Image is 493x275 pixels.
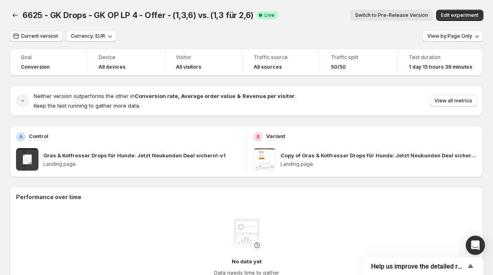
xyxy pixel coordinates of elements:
[350,10,433,21] button: Switch to Pre-Release Version
[409,64,472,70] span: 1 day 15 hours 39 minutes
[29,132,48,140] p: Control
[16,193,477,201] h2: Performance over time
[253,148,276,171] img: Copy of Gras & Kotfresser Drops für Hunde: Jetzt Neukunden Deal sichern!-v1
[355,12,428,18] span: Switch to Pre-Release Version
[21,64,50,70] span: Conversion
[43,161,240,167] p: Landing page
[99,54,154,61] span: Device
[176,53,231,71] a: VisitorAll visitors
[254,54,309,61] span: Traffic source
[466,236,485,255] div: Open Intercom Messenger
[441,12,479,18] span: Edit experiment
[371,261,475,271] button: Show survey - Help us improve the detailed report for A/B campaigns
[66,31,116,42] button: Currency: EUR
[434,98,472,104] span: View all metrics
[21,53,76,71] a: GoalConversion
[34,93,296,99] span: Neither version outperforms the other in .
[254,64,282,70] h4: All sources
[176,64,201,70] h4: All visitors
[409,54,472,61] span: Test duration
[135,93,178,99] strong: Conversion rate
[331,54,386,61] span: Traffic split
[22,10,253,20] span: 6625 - GK Drops - GK OP LP 4 - Offer - (1,3,6) vs. (1,3 für 2,6)
[430,95,477,106] button: View all metrics
[254,53,309,71] a: Traffic sourceAll sources
[281,161,477,167] p: Landing page
[232,257,262,265] h4: No data yet
[281,151,477,159] p: Copy of Gras & Kotfresser Drops für Hunde: Jetzt Neukunden Deal sichern!-v1
[178,93,180,99] strong: ,
[331,53,386,71] a: Traffic split50/50
[21,97,24,105] h2: -
[427,33,472,39] span: View by: Page Only
[99,64,125,70] h4: All devices
[257,134,260,140] h2: B
[21,54,76,61] span: Goal
[10,10,21,21] button: Back
[237,93,241,99] strong: &
[21,33,58,39] span: Current version
[230,219,263,251] img: No data yet
[181,93,235,99] strong: Average order value
[266,132,285,140] p: Variant
[19,134,23,140] h2: A
[409,53,472,71] a: Test duration1 day 15 hours 39 minutes
[10,31,63,42] button: Current version
[176,54,231,61] span: Visitor
[371,263,466,270] span: Help us improve the detailed report for A/B campaigns
[16,148,38,171] img: Gras & Kotfresser Drops für Hunde: Jetzt Neukunden Deal sichern!-v1
[331,64,346,70] span: 50/50
[265,12,275,18] span: Live
[436,10,483,21] button: Edit experiment
[34,102,140,109] span: Keep the test running to gather more data.
[99,53,154,71] a: DeviceAll devices
[242,93,295,99] strong: Revenue per visitor
[43,151,226,159] p: Gras & Kotfresser Drops für Hunde: Jetzt Neukunden Deal sichern!-v1
[71,33,105,39] span: Currency: EUR
[422,31,483,42] button: View by:Page Only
